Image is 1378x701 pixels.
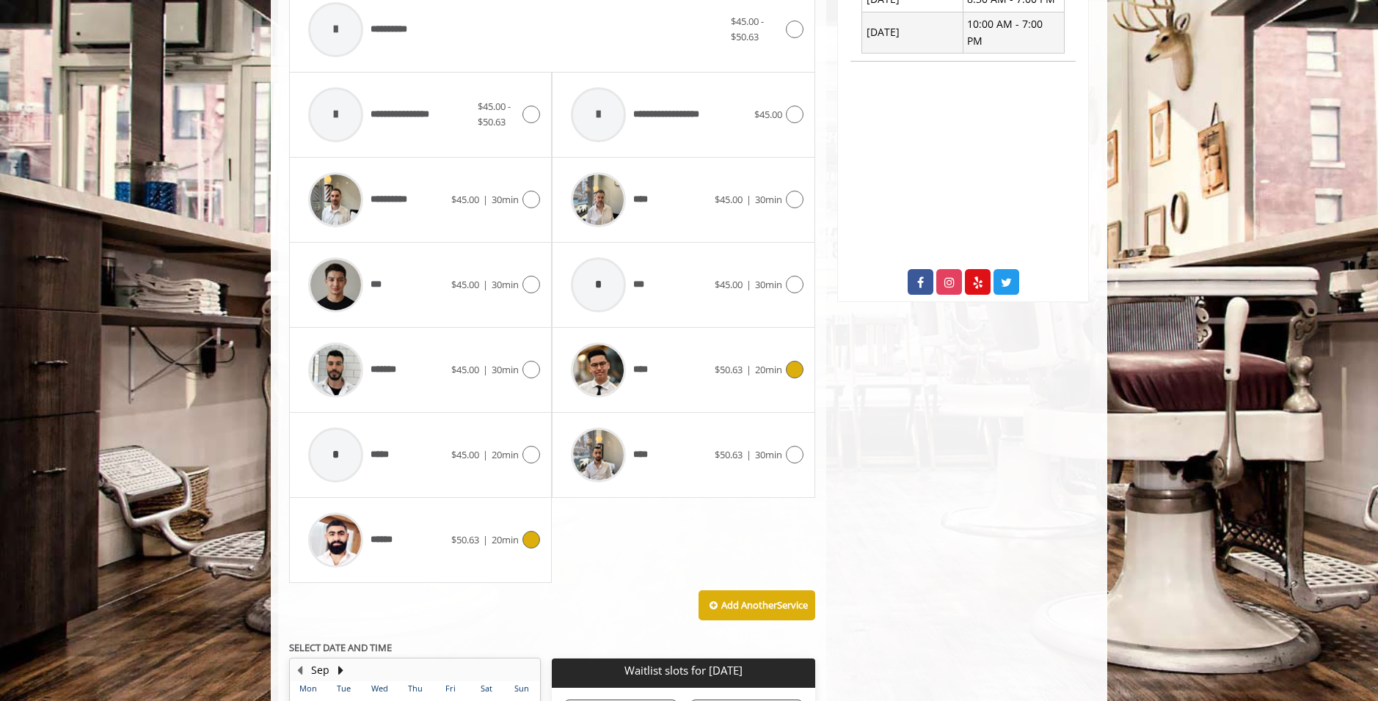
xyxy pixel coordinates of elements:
span: | [483,533,488,546]
span: $45.00 [754,108,782,121]
span: 20min [492,448,519,461]
span: $50.63 [715,448,743,461]
span: $45.00 [451,278,479,291]
b: SELECT DATE AND TIME [289,641,392,654]
span: | [746,278,751,291]
span: 20min [492,533,519,546]
span: 30min [755,278,782,291]
span: 20min [755,363,782,376]
span: 30min [492,278,519,291]
td: 10:00 AM - 7:00 PM [963,12,1064,54]
th: Fri [433,681,468,696]
p: Waitlist slots for [DATE] [558,664,809,677]
span: $50.63 [451,533,479,546]
span: | [483,448,488,461]
th: Mon [291,681,326,696]
span: 30min [492,363,519,376]
span: | [746,363,751,376]
span: $45.00 [715,278,743,291]
span: 30min [755,448,782,461]
span: $45.00 [451,193,479,206]
span: | [483,193,488,206]
span: $45.00 [451,363,479,376]
button: Sep [311,662,329,678]
span: $50.63 [715,363,743,376]
b: Add Another Service [721,598,808,612]
span: | [746,448,751,461]
td: [DATE] [862,12,963,54]
span: 30min [492,193,519,206]
span: $45.00 - $50.63 [731,15,764,43]
th: Thu [397,681,432,696]
span: 30min [755,193,782,206]
span: | [483,278,488,291]
span: | [746,193,751,206]
span: $45.00 [715,193,743,206]
button: Previous Month [294,662,305,678]
th: Tue [326,681,361,696]
span: | [483,363,488,376]
th: Sun [504,681,540,696]
span: $45.00 - $50.63 [478,100,511,128]
button: Next Month [335,662,346,678]
th: Wed [362,681,397,696]
th: Sat [468,681,503,696]
button: Add AnotherService [699,590,815,621]
span: $45.00 [451,448,479,461]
